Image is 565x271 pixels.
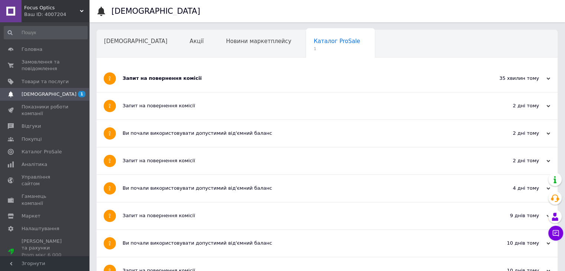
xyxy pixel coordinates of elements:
[22,136,42,143] span: Покупці
[476,240,550,246] div: 10 днів тому
[476,157,550,164] div: 2 дні тому
[24,11,89,18] div: Ваш ID: 4007204
[22,174,69,187] span: Управління сайтом
[226,38,291,45] span: Новини маркетплейсу
[314,46,360,52] span: 1
[22,225,59,232] span: Налаштування
[190,38,204,45] span: Акції
[22,59,69,72] span: Замовлення та повідомлення
[123,212,476,219] div: Запит на повернення комісії
[22,91,77,98] span: [DEMOGRAPHIC_DATA]
[314,38,360,45] span: Каталог ProSale
[22,213,40,219] span: Маркет
[123,240,476,246] div: Ви почали використовувати допустимий від'ємний баланс
[22,193,69,206] span: Гаманець компанії
[22,46,42,53] span: Головна
[24,4,80,11] span: Focus Optics
[476,102,550,109] div: 2 дні тому
[476,185,550,192] div: 4 дні тому
[476,130,550,137] div: 2 дні тому
[123,185,476,192] div: Ви почали використовувати допустимий від'ємний баланс
[104,38,168,45] span: [DEMOGRAPHIC_DATA]
[111,7,200,16] h1: [DEMOGRAPHIC_DATA]
[22,252,69,265] div: Prom мікс 6 000 (13 місяців)
[123,157,476,164] div: Запит на повернення комісії
[123,102,476,109] div: Запит на повернення комісії
[22,148,62,155] span: Каталог ProSale
[78,91,85,97] span: 1
[22,78,69,85] span: Товари та послуги
[22,123,41,130] span: Відгуки
[123,130,476,137] div: Ви почали використовувати допустимий від'ємний баланс
[476,75,550,82] div: 35 хвилин тому
[548,226,563,241] button: Чат з покупцем
[22,104,69,117] span: Показники роботи компанії
[22,238,69,265] span: [PERSON_NAME] та рахунки
[123,75,476,82] div: Запит на повернення комісії
[22,161,47,168] span: Аналітика
[4,26,88,39] input: Пошук
[476,212,550,219] div: 9 днів тому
